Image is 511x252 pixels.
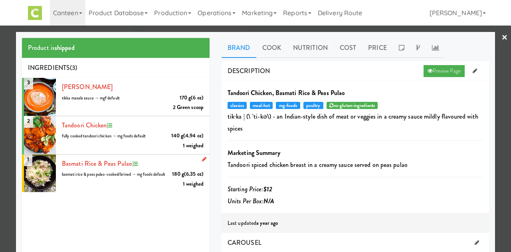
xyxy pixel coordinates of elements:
a: Brand [222,38,256,58]
span: Product is [28,43,75,52]
a: Basmati Rice & Peas Pulao [62,159,133,168]
span: mg-foods [276,102,300,109]
b: $12 [263,185,272,194]
i: Recipe [107,123,112,128]
i: Starting Price: [228,185,272,194]
span: fully cooked tandoori chicken → mg foods default [62,133,146,139]
span: (4.94 oz) [183,132,204,139]
div: 140 g [171,131,204,141]
a: Nutrition [287,38,334,58]
span: classics [228,102,247,109]
span: basmati rice & peas pulao-cooked/brined → mg foods default [62,171,165,177]
i: Recipe [133,161,138,167]
li: 1Basmati Rice & Peas Pulao180 g(6.35 oz)basmati rice & peas pulao-cooked/brined → mg foods defaul... [22,155,210,192]
span: Last updated [228,219,278,227]
div: 170 g [180,93,204,103]
a: Price [362,38,393,58]
a: Cost [334,38,362,58]
span: tikka masala sauce → mgf default [62,95,120,101]
span: CAROUSEL [228,238,261,247]
a: Preview Page [424,65,465,77]
div: 1 weighed [183,179,204,189]
a: Cook [256,38,287,58]
p: tik·​ka | (\ ˈti-kə\) - an Indian-style dish of meat or veggies in a creamy sauce mildly flavoure... [228,111,483,134]
p: Tandoori spiced chicken breast in a creamy sauce served on peas pulao [228,159,483,171]
div: 180 g [172,169,204,179]
b: Tandoori Chicken, Basmati Rice & Peas Pulao [228,88,345,97]
a: Tandoori Chicken [62,121,107,130]
span: 3 [24,75,33,89]
span: DESCRIPTION [228,66,270,75]
a: × [501,26,508,50]
li: 3[PERSON_NAME]170 g(6 oz)tikka masala sauce → mgf default2 Green scoop [22,78,210,116]
span: meal-hot [250,102,273,109]
span: (6 oz) [191,94,204,101]
span: INGREDIENTS [28,63,70,72]
a: [PERSON_NAME] [62,82,113,91]
i: Units Per Box: [228,196,274,206]
b: Marketing Summary [228,148,280,157]
span: (3) [70,63,77,72]
div: 1 weighed [183,141,204,151]
span: 2 [24,114,33,128]
span: dairy, halal-dairy, non-halal-chicken, non-vegan [327,102,378,109]
b: a year ago [256,219,278,227]
b: shipped [55,43,75,52]
div: 2 Green scoop [173,103,204,113]
img: Micromart [28,6,42,20]
span: (6.35 oz) [184,170,204,178]
b: N/A [263,196,274,206]
span: 1 [24,152,32,166]
li: 2Tandoori Chicken140 g(4.94 oz)fully cooked tandoori chicken → mg foods default1 weighed [22,116,210,155]
span: poultry [303,102,323,109]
